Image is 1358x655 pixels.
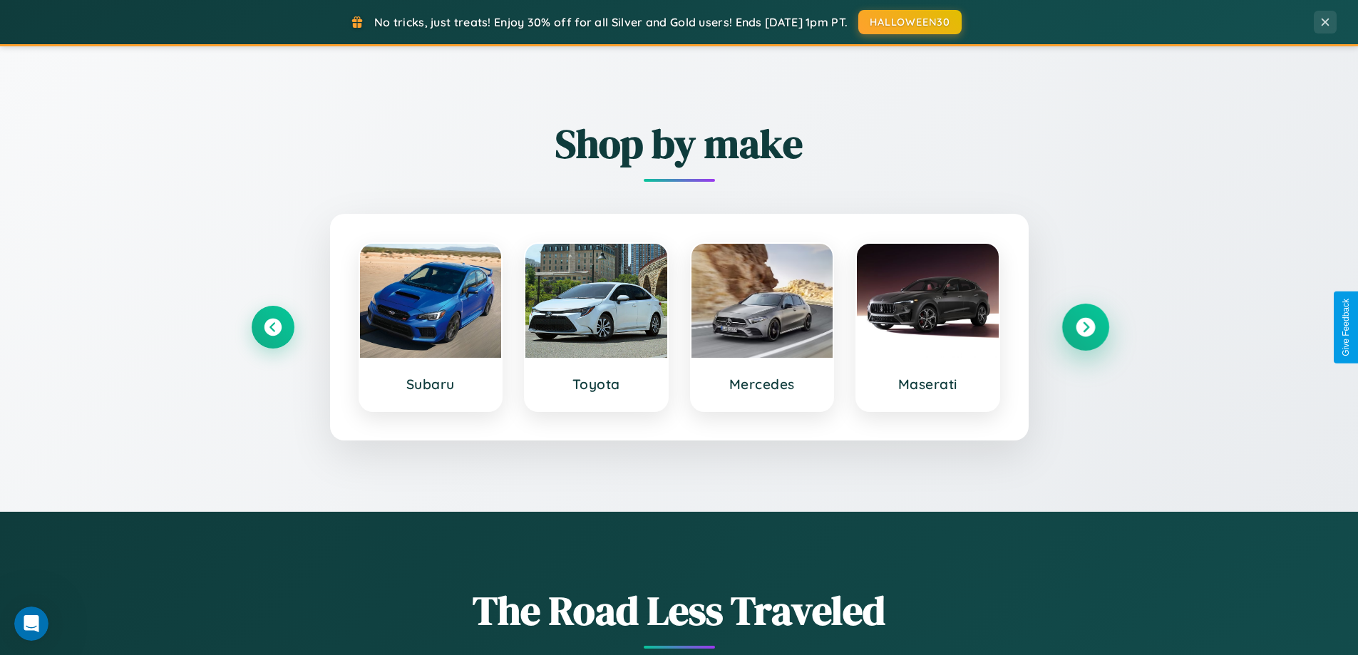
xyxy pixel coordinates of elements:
[14,607,48,641] iframe: Intercom live chat
[706,376,819,393] h3: Mercedes
[858,10,962,34] button: HALLOWEEN30
[871,376,984,393] h3: Maserati
[374,376,488,393] h3: Subaru
[252,583,1107,638] h1: The Road Less Traveled
[540,376,653,393] h3: Toyota
[1341,299,1351,356] div: Give Feedback
[374,15,848,29] span: No tricks, just treats! Enjoy 30% off for all Silver and Gold users! Ends [DATE] 1pm PT.
[252,116,1107,171] h2: Shop by make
